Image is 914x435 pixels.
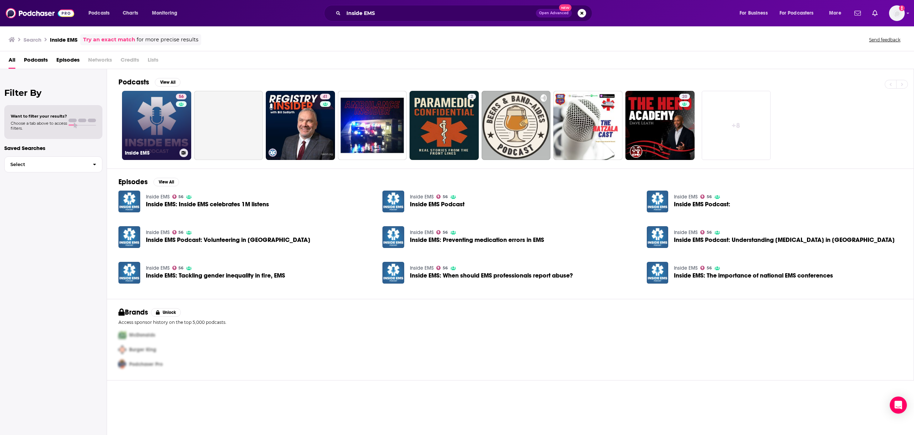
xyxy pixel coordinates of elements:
button: open menu [775,7,824,19]
h2: Filter By [4,88,102,98]
a: Inside EMS [410,194,433,200]
a: 56 [436,230,448,234]
h3: Inside EMS [125,150,177,156]
a: 56 [436,195,448,199]
a: All [9,54,15,69]
a: Inside EMS Podcast [410,201,464,207]
a: Podcasts [24,54,48,69]
input: Search podcasts, credits, & more... [344,7,536,19]
a: Inside EMS [146,194,169,200]
a: Inside EMS Podcast: [674,201,730,207]
a: 2 [468,94,476,99]
span: Charts [123,8,138,18]
span: Credits [121,54,139,69]
span: 41 [323,93,327,100]
span: Burger King [129,347,156,353]
a: 56 [176,94,187,99]
a: Inside EMS [674,265,697,271]
h3: Inside EMS [50,36,77,43]
span: Logged in as hopeksander1 [889,5,905,21]
span: 56 [178,266,183,270]
span: Podchaser Pro [129,361,163,367]
span: Podcasts [88,8,110,18]
img: User Profile [889,5,905,21]
span: Select [5,162,87,167]
img: Second Pro Logo [116,342,129,357]
img: Inside EMS: Inside EMS celebrates 1M listens [118,191,140,212]
p: Saved Searches [4,145,102,151]
button: View All [155,78,181,87]
a: Inside EMS [410,229,433,235]
a: Inside EMS Podcast: Volunteering in EMS [118,226,140,248]
img: Third Pro Logo [116,357,129,372]
span: 2 [471,93,473,100]
img: Inside EMS: Tackling gender inequality in fire, EMS [118,262,140,284]
a: +8 [702,91,771,160]
a: 2 [410,91,479,160]
a: Inside EMS Podcast: Understanding depression in EMS [674,237,895,243]
button: open menu [147,7,187,19]
a: 56 [700,230,712,234]
span: Inside EMS: Inside EMS celebrates 1M listens [146,201,269,207]
a: 41 [320,94,330,99]
h3: Search [24,36,41,43]
span: 56 [707,266,712,270]
span: Networks [88,54,112,69]
button: Unlock [151,308,181,317]
span: Monitoring [152,8,177,18]
a: Inside EMS Podcast [382,191,404,212]
img: Podchaser - Follow, Share and Rate Podcasts [6,6,74,20]
a: Try an exact match [83,36,135,44]
a: Show notifications dropdown [852,7,864,19]
button: open menu [735,7,777,19]
span: Lists [148,54,158,69]
a: PodcastsView All [118,78,181,87]
div: Open Intercom Messenger [890,397,907,414]
a: Episodes [56,54,80,69]
a: 56 [700,195,712,199]
a: 56 [172,230,184,234]
span: 56 [179,93,184,100]
span: 56 [443,195,448,198]
img: Inside EMS: When should EMS professionals report abuse? [382,262,404,284]
a: Inside EMS [410,265,433,271]
button: Open AdvancedNew [536,9,572,17]
a: Inside EMS Podcast: Volunteering in EMS [146,237,310,243]
p: Access sponsor history on the top 5,000 podcasts. [118,320,902,325]
div: Search podcasts, credits, & more... [331,5,599,21]
a: EpisodesView All [118,177,179,186]
a: Inside EMS: Tackling gender inequality in fire, EMS [146,273,285,279]
span: Want to filter your results? [11,114,67,119]
button: Select [4,156,102,172]
span: For Podcasters [780,8,814,18]
img: Inside EMS Podcast: Understanding depression in EMS [647,226,669,248]
a: 56 [172,266,184,270]
span: 20 [682,93,687,100]
h2: Podcasts [118,78,149,87]
img: Inside EMS Podcast: [647,191,669,212]
img: Inside EMS: The importance of national EMS conferences [647,262,669,284]
h2: Brands [118,308,148,317]
a: 56Inside EMS [122,91,191,160]
span: 56 [443,231,448,234]
span: For Business [740,8,768,18]
a: 41 [266,91,335,160]
button: open menu [83,7,119,19]
span: More [829,8,841,18]
a: Inside EMS: When should EMS professionals report abuse? [410,273,573,279]
a: 56 [172,195,184,199]
span: Open Advanced [539,11,569,15]
a: Inside EMS: The importance of national EMS conferences [674,273,833,279]
span: McDonalds [129,332,155,338]
h2: Episodes [118,177,148,186]
a: Inside EMS: Preventing medication errors in EMS [382,226,404,248]
a: 20 [625,91,695,160]
a: Inside EMS: Preventing medication errors in EMS [410,237,544,243]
